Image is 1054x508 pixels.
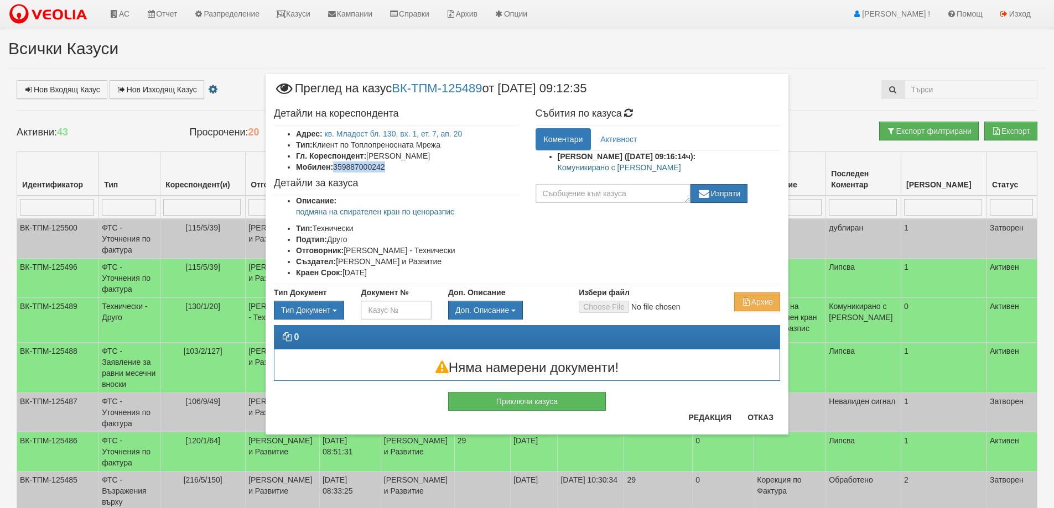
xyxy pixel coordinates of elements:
div: Двоен клик, за изчистване на избраната стойност. [448,301,562,320]
li: 359887000242 [296,161,519,172]
b: Подтип: [296,235,327,244]
label: Документ № [361,287,408,298]
button: Приключи казуса [448,392,606,411]
a: Коментари [536,128,591,150]
span: Доп. Описание [455,306,509,315]
label: Тип Документ [274,287,327,298]
strong: 0 [294,332,299,342]
strong: [PERSON_NAME] ([DATE] 09:16:14ч): [558,152,696,161]
button: Изпрати [690,184,748,203]
a: Активност [592,128,645,150]
button: Доп. Описание [448,301,523,320]
span: Тип Документ [281,306,330,315]
li: [PERSON_NAME] [296,150,519,161]
b: Краен Срок: [296,268,342,277]
h4: Събития по казуса [536,108,781,119]
button: Тип Документ [274,301,344,320]
button: Редакция [682,409,738,426]
li: [DATE] [296,267,519,278]
a: ВК-ТПМ-125489 [392,81,482,95]
li: Технически [296,223,519,234]
b: Отговорник: [296,246,344,255]
input: Казус № [361,301,431,320]
b: Гл. Кореспондент: [296,151,366,160]
h4: Детайли за казуса [274,178,519,189]
button: Архив [734,292,780,311]
span: Преглед на казус от [DATE] 09:12:35 [274,82,586,103]
b: Описание: [296,196,336,205]
a: кв. Младост бл. 130, вх. 1, ет. 7, ап. 20 [325,129,463,138]
li: Клиент по Топлопреносната Мрежа [296,139,519,150]
p: Комуникирано с [PERSON_NAME] [558,162,781,173]
h4: Детайли на кореспондента [274,108,519,119]
h3: Няма намерени документи! [274,360,780,375]
label: Доп. Описание [448,287,505,298]
li: [PERSON_NAME] - Технически [296,245,519,256]
b: Създател: [296,257,336,266]
button: Отказ [741,409,780,426]
b: Тип: [296,224,313,233]
li: [PERSON_NAME] и Развитие [296,256,519,267]
label: Избери файл [579,287,630,298]
b: Тип: [296,140,313,149]
p: подмяна на спирателен кран по ценоразпис [296,206,519,217]
b: Мобилен: [296,163,333,171]
b: Адрес: [296,129,323,138]
li: Друго [296,234,519,245]
div: Двоен клик, за изчистване на избраната стойност. [274,301,344,320]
